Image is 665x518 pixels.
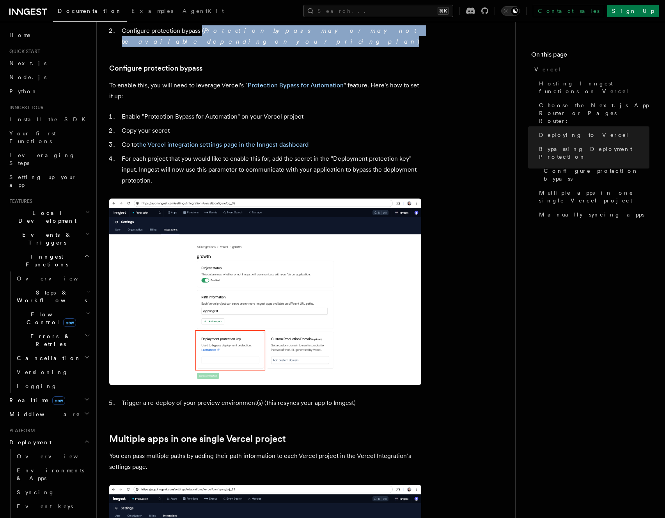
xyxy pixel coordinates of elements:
span: Vercel [534,66,561,73]
span: Bypassing Deployment Protection [539,145,649,161]
a: Overview [14,271,92,286]
span: Multiple apps in one single Vercel project [539,189,649,204]
span: Middleware [6,410,80,418]
a: Event keys [14,499,92,513]
a: Multiple apps in one single Vercel project [536,186,649,208]
h4: On this page [531,50,649,62]
li: Configure protection bypass ( ) [119,25,421,47]
a: Bypassing Deployment Protection [536,142,649,164]
button: Inngest Functions [6,250,92,271]
a: Documentation [53,2,127,22]
span: Flow Control [14,310,86,326]
a: Configure protection bypass [109,63,202,74]
li: Enable "Protection Bypass for Automation" on your Vercel project [119,111,421,122]
span: Environments & Apps [17,467,84,481]
em: Protection bypass may or may not be available depending on your pricing plan [122,27,420,45]
a: Install the SDK [6,112,92,126]
button: Search...⌘K [303,5,453,17]
span: Events & Triggers [6,231,85,247]
span: Cancellation [14,354,81,362]
span: Documentation [58,8,122,14]
a: Leveraging Steps [6,148,92,170]
button: Toggle dark mode [501,6,520,16]
a: the Vercel integration settings page in the Inngest dashboard [137,141,309,148]
a: Sign Up [607,5,659,17]
a: Your first Functions [6,126,92,148]
span: Node.js [9,74,46,80]
span: AgentKit [183,8,224,14]
li: For each project that you would like to enable this for, add the secret in the "Deployment protec... [119,153,421,186]
img: A Vercel protection bypass secret added in the Inngest dashboard [109,199,421,385]
kbd: ⌘K [438,7,449,15]
span: Manually syncing apps [539,211,644,218]
a: Hosting Inngest functions on Vercel [536,76,649,98]
a: Overview [14,449,92,463]
span: Next.js [9,60,46,66]
a: AgentKit [178,2,229,21]
span: Choose the Next.js App Router or Pages Router: [539,101,649,125]
span: Features [6,198,32,204]
li: Copy your secret [119,125,421,136]
a: Node.js [6,70,92,84]
span: Steps & Workflows [14,289,87,304]
span: Deployment [6,438,51,446]
a: Environments & Apps [14,463,92,485]
span: Python [9,88,38,94]
button: Local Development [6,206,92,228]
button: Cancellation [14,351,92,365]
a: Vercel [531,62,649,76]
span: new [63,318,76,327]
button: Errors & Retries [14,329,92,351]
a: Examples [127,2,178,21]
span: Install the SDK [9,116,90,122]
li: Go to [119,139,421,150]
a: Configure protection bypass [541,164,649,186]
p: You can pass multiple paths by adding their path information to each Vercel project in the Vercel... [109,451,421,472]
span: new [52,396,65,405]
span: Deploying to Vercel [539,131,629,139]
a: Syncing [14,485,92,499]
span: Syncing [17,489,55,495]
button: Steps & Workflows [14,286,92,307]
span: Local Development [6,209,85,225]
span: Home [9,31,31,39]
a: Choose the Next.js App Router or Pages Router: [536,98,649,128]
button: Flow Controlnew [14,307,92,329]
span: Errors & Retries [14,332,85,348]
span: Hosting Inngest functions on Vercel [539,80,649,95]
a: Next.js [6,56,92,70]
a: Contact sales [533,5,604,17]
a: Manually syncing apps [536,208,649,222]
p: To enable this, you will need to leverage Vercel's " " feature. Here's how to set it up: [109,80,421,102]
a: Protection Bypass for Automation [248,82,344,89]
button: Deployment [6,435,92,449]
span: Inngest Functions [6,253,84,268]
span: Inngest tour [6,105,44,111]
span: Examples [131,8,173,14]
a: Setting up your app [6,170,92,192]
a: Home [6,28,92,42]
a: Python [6,84,92,98]
span: Quick start [6,48,40,55]
button: Realtimenew [6,393,92,407]
span: Your first Functions [9,130,56,144]
span: Overview [17,275,97,282]
a: Versioning [14,365,92,379]
a: Multiple apps in one single Vercel project [109,433,286,444]
button: Events & Triggers [6,228,92,250]
a: Deploying to Vercel [536,128,649,142]
a: Logging [14,379,92,393]
span: Leveraging Steps [9,152,75,166]
div: Inngest Functions [6,271,92,393]
span: Logging [17,383,57,389]
button: Middleware [6,407,92,421]
span: Platform [6,428,35,434]
span: Setting up your app [9,174,76,188]
span: Configure protection bypass [544,167,649,183]
span: Overview [17,453,97,459]
span: Event keys [17,503,73,509]
li: Trigger a re-deploy of your preview environment(s) (this resyncs your app to Inngest) [119,397,421,408]
span: Versioning [17,369,68,375]
span: Realtime [6,396,65,404]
